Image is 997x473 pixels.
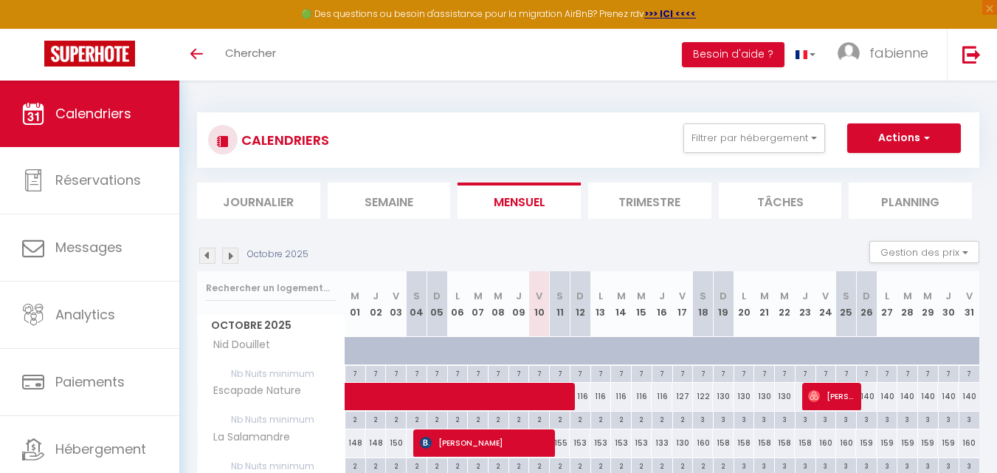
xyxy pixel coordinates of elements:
[458,183,581,219] li: Mensuel
[632,429,652,457] div: 153
[570,458,590,472] div: 2
[843,289,849,303] abbr: S
[200,429,294,446] span: La Salamandre
[55,104,131,123] span: Calendriers
[198,366,345,382] span: Nb Nuits minimum
[742,289,746,303] abbr: L
[693,412,713,426] div: 3
[550,429,570,457] div: 155
[815,429,836,457] div: 160
[693,366,713,380] div: 7
[877,366,897,380] div: 7
[365,429,386,457] div: 148
[693,271,714,337] th: 18
[611,458,631,472] div: 2
[328,183,451,219] li: Semaine
[775,458,795,472] div: 3
[693,429,714,457] div: 160
[847,123,961,153] button: Actions
[588,183,711,219] li: Trimestre
[632,271,652,337] th: 15
[775,383,796,410] div: 130
[427,458,447,472] div: 2
[673,458,693,472] div: 2
[714,366,734,380] div: 7
[796,458,815,472] div: 3
[857,412,877,426] div: 3
[959,383,979,410] div: 140
[734,458,754,472] div: 3
[611,366,631,380] div: 7
[962,45,981,64] img: logout
[795,429,815,457] div: 158
[918,429,939,457] div: 159
[652,271,672,337] th: 16
[780,289,789,303] abbr: M
[468,366,488,380] div: 7
[877,458,897,472] div: 3
[856,383,877,410] div: 140
[570,271,590,337] th: 12
[550,366,570,380] div: 7
[836,271,857,337] th: 25
[734,271,754,337] th: 20
[570,366,590,380] div: 7
[673,412,693,426] div: 2
[351,289,359,303] abbr: M
[55,305,115,324] span: Analytics
[509,366,529,380] div: 7
[345,271,366,337] th: 01
[918,366,938,380] div: 7
[959,366,979,380] div: 7
[468,412,488,426] div: 2
[407,412,427,426] div: 2
[591,458,611,472] div: 2
[345,412,365,426] div: 2
[214,29,287,81] a: Chercher
[644,7,696,20] a: >>> ICI <<<<
[918,383,939,410] div: 140
[897,366,917,380] div: 7
[938,271,959,337] th: 30
[509,458,529,472] div: 2
[849,183,972,219] li: Planning
[903,289,912,303] abbr: M
[734,366,754,380] div: 7
[754,366,774,380] div: 7
[856,429,877,457] div: 159
[44,41,135,67] img: Super Booking
[407,458,427,472] div: 2
[365,271,386,337] th: 02
[659,289,665,303] abbr: J
[611,429,632,457] div: 153
[775,366,795,380] div: 7
[816,458,836,472] div: 3
[366,458,386,472] div: 2
[516,289,522,303] abbr: J
[200,337,274,353] span: Nid Douillet
[679,289,686,303] abbr: V
[877,383,897,410] div: 140
[433,289,441,303] abbr: D
[897,412,917,426] div: 3
[754,271,775,337] th: 21
[591,412,611,426] div: 2
[959,429,979,457] div: 160
[448,412,468,426] div: 2
[632,366,652,380] div: 7
[802,289,808,303] abbr: J
[427,412,447,426] div: 2
[885,289,889,303] abbr: L
[863,289,870,303] abbr: D
[918,412,938,426] div: 3
[672,429,693,457] div: 130
[754,383,775,410] div: 130
[55,238,123,256] span: Messages
[754,458,774,472] div: 3
[683,123,825,153] button: Filtrer par hébergement
[754,412,774,426] div: 3
[713,429,734,457] div: 158
[959,271,979,337] th: 31
[590,271,611,337] th: 13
